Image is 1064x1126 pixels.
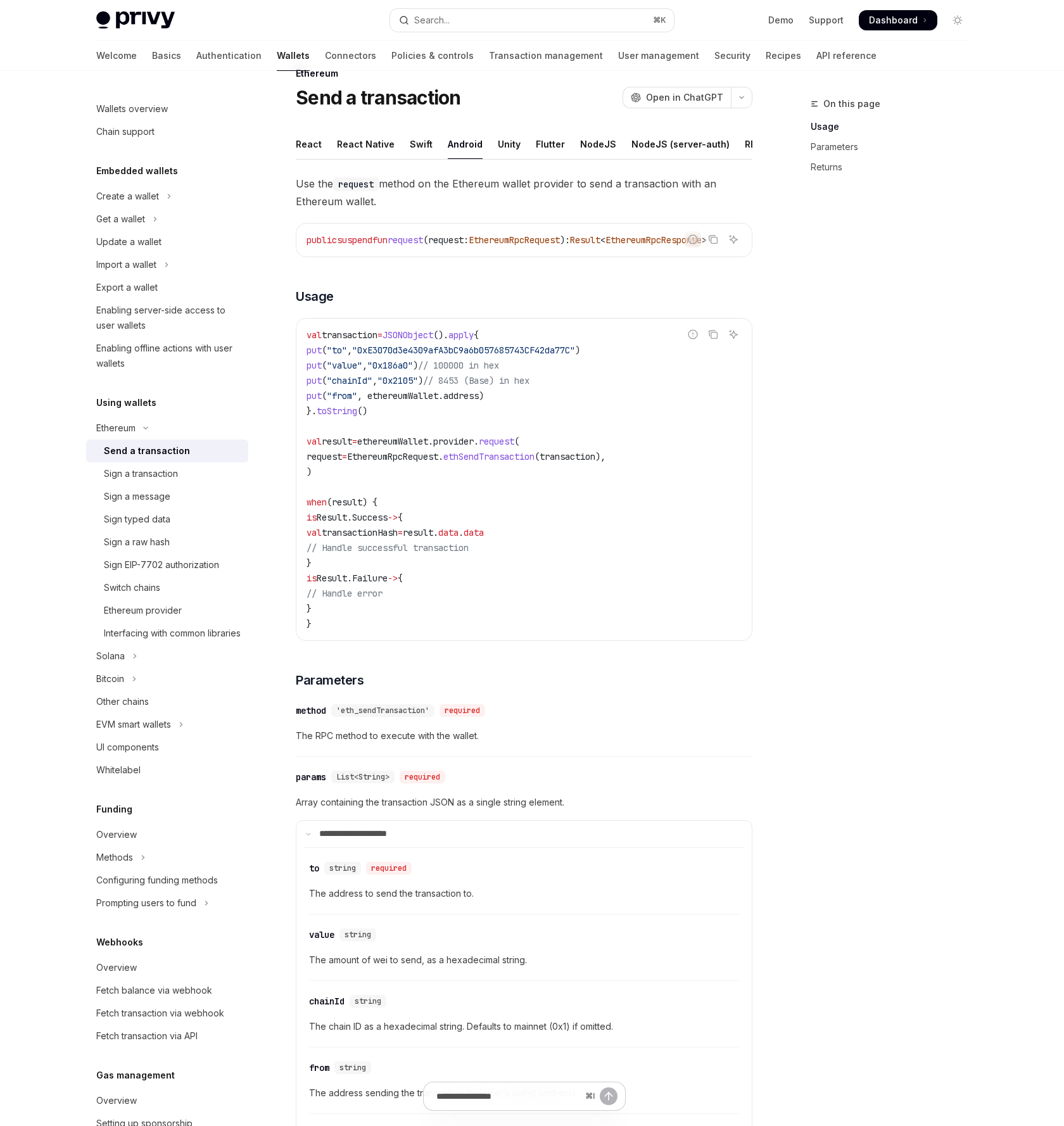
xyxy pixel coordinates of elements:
span: "0x2105" [377,375,418,386]
a: Usage [811,117,978,137]
span: ethSendTransaction [443,451,535,462]
a: Fetch transaction via API [86,1025,248,1047]
a: Wallets overview [86,98,248,120]
span: ( [322,390,327,402]
span: string [345,930,371,940]
span: ⌘ K [653,15,666,25]
span: transaction [322,329,377,341]
span: "value" [327,360,362,371]
span: , ethereumWallet.address) [357,390,484,402]
span: "to" [327,345,347,356]
a: Returns [811,157,978,177]
span: = [352,436,357,447]
span: // 100000 in hex [418,360,499,371]
span: { [474,329,479,341]
div: EVM smart wallets [96,717,171,732]
div: Search... [414,13,450,28]
a: Parameters [811,137,978,157]
span: string [329,863,356,873]
span: 'eth_sendTransaction' [336,705,429,716]
span: is [307,512,317,523]
span: Use the method on the Ethereum wallet provider to send a transaction with an Ethereum wallet. [296,175,752,210]
a: Interfacing with common libraries [86,622,248,645]
span: = [398,527,403,538]
div: Fetch transaction via API [96,1028,198,1044]
h5: Embedded wallets [96,163,178,179]
span: ( [514,436,519,447]
div: Update a wallet [96,234,161,250]
span: Open in ChatGPT [646,91,723,104]
a: Demo [768,14,794,27]
button: Report incorrect code [685,231,701,248]
a: Update a wallet [86,231,248,253]
div: Wallets overview [96,101,168,117]
div: Export a wallet [96,280,158,295]
a: Fetch balance via webhook [86,979,248,1002]
span: , [372,375,377,386]
a: Sign a transaction [86,462,248,485]
span: // 8453 (Base) in hex [423,375,529,386]
span: suspend [337,234,372,246]
div: Sign a raw hash [104,535,170,550]
span: EthereumRpcRequest. [347,451,443,462]
div: Prompting users to fund [96,895,196,911]
a: Sign a message [86,485,248,508]
div: Send a transaction [104,443,190,459]
a: User management [618,41,699,71]
span: when [307,497,327,508]
span: ) [418,375,423,386]
button: Toggle Import a wallet section [86,253,248,276]
div: from [309,1061,329,1074]
div: value [309,928,334,941]
span: } [307,603,312,614]
div: Sign a transaction [104,466,178,481]
div: Other chains [96,694,149,709]
span: = [377,329,383,341]
span: data [464,527,484,538]
span: result. [403,527,438,538]
span: is [307,572,317,584]
div: required [400,771,445,783]
div: Overview [96,960,137,975]
span: put [307,345,322,356]
span: (). [433,329,448,341]
span: Array containing the transaction JSON as a single string element. [296,795,752,810]
h5: Using wallets [96,395,156,410]
span: request [388,234,423,246]
span: List<String> [336,772,389,782]
div: Enabling server-side access to user wallets [96,303,241,333]
div: REST API [745,129,785,159]
a: Configuring funding methods [86,869,248,892]
span: val [307,436,322,447]
a: Switch chains [86,576,248,599]
span: ( [322,375,327,386]
div: Chain support [96,124,155,139]
div: Solana [96,648,125,664]
div: Ethereum provider [104,603,182,618]
div: Android [448,129,483,159]
div: React Native [337,129,395,159]
span: Result.Failure [317,572,388,584]
div: Fetch transaction via webhook [96,1006,224,1021]
a: Overview [86,1089,248,1112]
a: Ethereum provider [86,599,248,622]
span: put [307,375,322,386]
span: string [355,996,381,1006]
span: "0xE3070d3e4309afA3bC9a6b057685743CF42da77C" [352,345,575,356]
button: Ask AI [725,231,742,248]
span: transactionHash [322,527,398,538]
span: (request: [423,234,469,246]
span: ): [560,234,570,246]
div: Flutter [536,129,565,159]
div: Whitelabel [96,762,141,778]
div: Get a wallet [96,212,145,227]
button: Report incorrect code [685,326,701,343]
a: Recipes [766,41,801,71]
button: Toggle Prompting users to fund section [86,892,248,914]
a: Transaction management [489,41,603,71]
span: // Handle error [307,588,383,599]
span: public [307,234,337,246]
h5: Funding [96,802,132,817]
button: Ask AI [725,326,742,343]
a: Authentication [196,41,262,71]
